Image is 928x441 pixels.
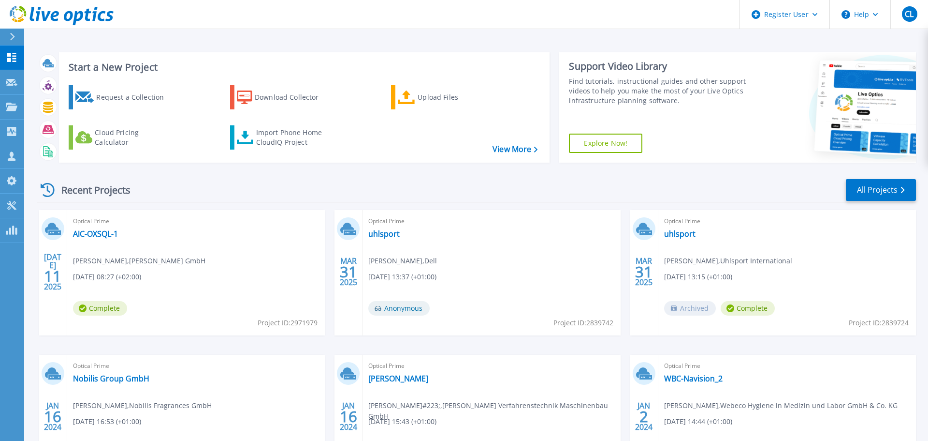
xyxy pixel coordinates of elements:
[849,318,909,328] span: Project ID: 2839724
[639,412,648,421] span: 2
[339,399,358,434] div: JAN 2024
[73,416,141,427] span: [DATE] 16:53 (+01:00)
[664,361,910,371] span: Optical Prime
[73,301,127,316] span: Complete
[368,361,614,371] span: Optical Prime
[340,412,357,421] span: 16
[846,179,916,201] a: All Projects
[73,229,118,239] a: AIC-OXSQL-1
[664,216,910,227] span: Optical Prime
[368,216,614,227] span: Optical Prime
[664,256,792,266] span: [PERSON_NAME] , Uhlsport International
[569,134,642,153] a: Explore Now!
[255,88,332,107] div: Download Collector
[368,229,400,239] a: uhlsport
[905,10,913,18] span: CL
[635,268,652,276] span: 31
[569,76,751,106] div: Find tutorials, instructional guides and other support videos to help you make the most of your L...
[44,272,61,280] span: 11
[69,85,176,109] a: Request a Collection
[73,216,319,227] span: Optical Prime
[340,268,357,276] span: 31
[73,361,319,371] span: Optical Prime
[635,399,653,434] div: JAN 2024
[664,301,716,316] span: Archived
[69,62,537,73] h3: Start a New Project
[230,85,338,109] a: Download Collector
[635,254,653,289] div: MAR 2025
[664,374,723,383] a: WBC-Navision_2
[339,254,358,289] div: MAR 2025
[368,301,430,316] span: Anonymous
[37,178,144,202] div: Recent Projects
[418,88,495,107] div: Upload Files
[73,374,149,383] a: Nobilis Group GmbH
[43,399,62,434] div: JAN 2024
[73,256,205,266] span: [PERSON_NAME] , [PERSON_NAME] GmbH
[391,85,499,109] a: Upload Files
[44,412,61,421] span: 16
[95,128,172,147] div: Cloud Pricing Calculator
[43,254,62,289] div: [DATE] 2025
[368,416,436,427] span: [DATE] 15:43 (+01:00)
[368,374,428,383] a: [PERSON_NAME]
[368,256,437,266] span: [PERSON_NAME] , Dell
[96,88,174,107] div: Request a Collection
[69,125,176,150] a: Cloud Pricing Calculator
[664,400,898,411] span: [PERSON_NAME] , Webeco Hygiene in Medizin und Labor GmbH & Co. KG
[664,416,732,427] span: [DATE] 14:44 (+01:00)
[368,400,620,422] span: [PERSON_NAME]#223; , [PERSON_NAME] Verfahrenstechnik Maschinenbau GmbH
[664,272,732,282] span: [DATE] 13:15 (+01:00)
[664,229,696,239] a: uhlsport
[73,400,212,411] span: [PERSON_NAME] , Nobilis Fragrances GmbH
[493,145,537,154] a: View More
[73,272,141,282] span: [DATE] 08:27 (+02:00)
[721,301,775,316] span: Complete
[553,318,613,328] span: Project ID: 2839742
[569,60,751,73] div: Support Video Library
[256,128,332,147] div: Import Phone Home CloudIQ Project
[368,272,436,282] span: [DATE] 13:37 (+01:00)
[258,318,318,328] span: Project ID: 2971979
